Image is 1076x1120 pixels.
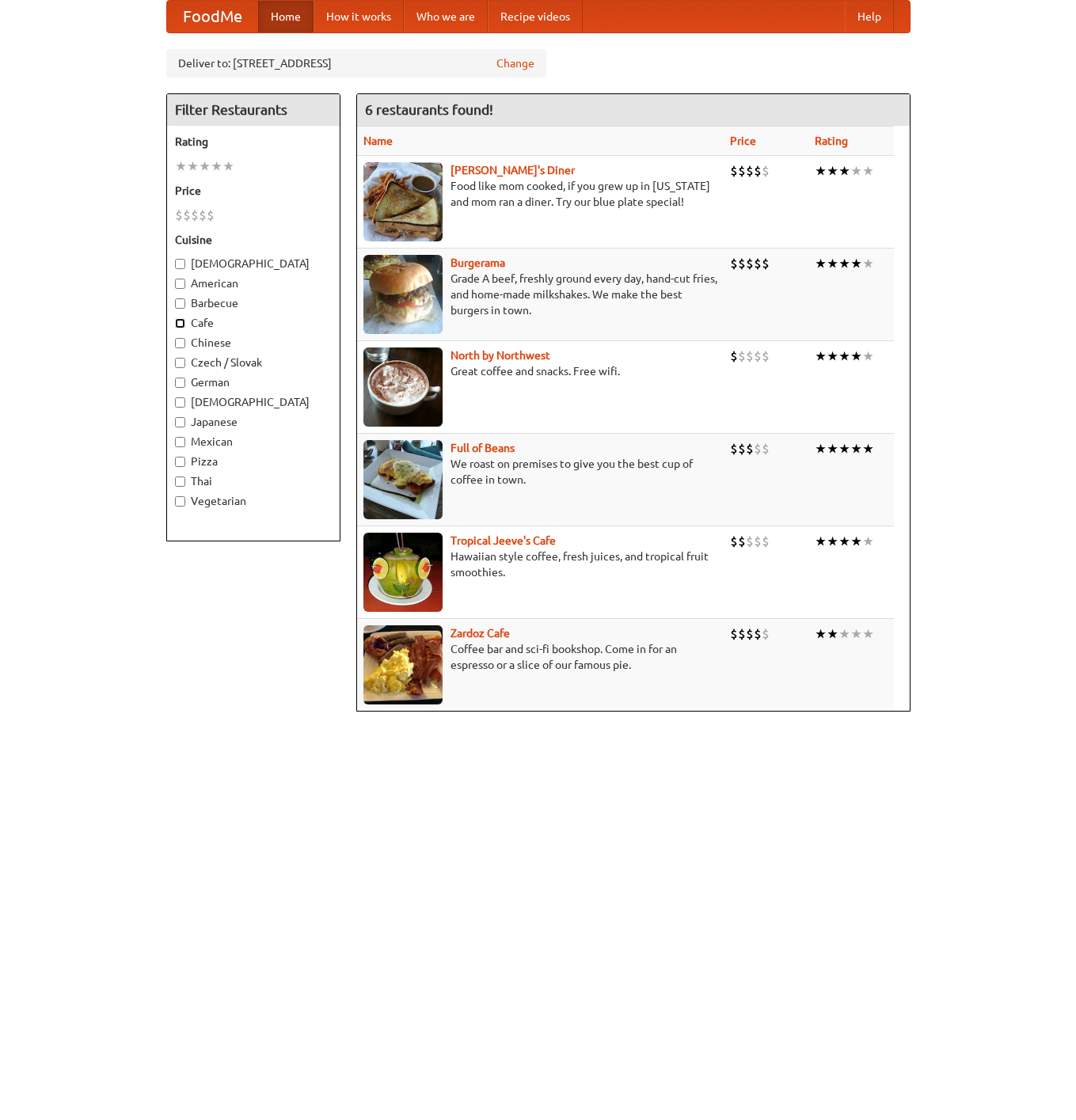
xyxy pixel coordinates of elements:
[175,256,332,271] label: [DEMOGRAPHIC_DATA]
[762,625,770,643] li: $
[730,162,738,180] li: $
[451,442,515,454] a: Full of Beans
[175,295,332,311] label: Barbecue
[175,279,185,289] input: American
[862,255,874,272] li: ★
[730,625,738,643] li: $
[365,102,493,117] ng-pluralize: 6 restaurants found!
[207,207,215,224] li: $
[746,533,754,550] li: $
[175,394,332,410] label: [DEMOGRAPHIC_DATA]
[175,476,185,487] input: Thai
[363,533,443,612] img: jeeves.jpg
[166,49,546,78] div: Deliver to: [STREET_ADDRESS]
[451,349,550,362] b: North by Northwest
[199,207,207,224] li: $
[762,162,770,180] li: $
[451,164,575,177] b: [PERSON_NAME]'s Diner
[815,440,827,457] li: ★
[754,625,762,643] li: $
[175,457,185,467] input: Pizza
[175,437,185,447] input: Mexican
[738,255,746,272] li: $
[451,627,510,640] a: Zardoz Cafe
[175,318,185,328] input: Cafe
[363,135,393,147] a: Name
[815,135,848,147] a: Rating
[862,162,874,180] li: ★
[451,256,505,269] b: Burgerama
[827,162,838,180] li: ★
[363,347,443,427] img: north.jpg
[175,275,332,291] label: American
[862,533,874,550] li: ★
[730,533,738,550] li: $
[175,473,332,489] label: Thai
[488,1,583,32] a: Recipe videos
[363,271,717,318] p: Grade A beef, freshly ground every day, hand-cut fries, and home-made milkshakes. We make the bes...
[838,255,850,272] li: ★
[175,315,332,331] label: Cafe
[754,162,762,180] li: $
[815,162,827,180] li: ★
[175,434,332,450] label: Mexican
[175,496,185,507] input: Vegetarian
[845,1,894,32] a: Help
[363,363,717,379] p: Great coffee and snacks. Free wifi.
[762,533,770,550] li: $
[175,355,332,370] label: Czech / Slovak
[730,135,756,147] a: Price
[730,440,738,457] li: $
[850,625,862,643] li: ★
[314,1,404,32] a: How it works
[175,338,185,348] input: Chinese
[762,440,770,457] li: $
[175,414,332,430] label: Japanese
[862,347,874,365] li: ★
[746,347,754,365] li: $
[754,533,762,550] li: $
[850,347,862,365] li: ★
[827,625,838,643] li: ★
[838,162,850,180] li: ★
[746,255,754,272] li: $
[363,456,717,488] p: We roast on premises to give you the best cup of coffee in town.
[815,533,827,550] li: ★
[838,440,850,457] li: ★
[730,347,738,365] li: $
[850,162,862,180] li: ★
[838,625,850,643] li: ★
[175,134,332,150] h5: Rating
[827,533,838,550] li: ★
[175,374,332,390] label: German
[746,440,754,457] li: $
[746,162,754,180] li: $
[451,534,556,547] b: Tropical Jeeve's Cafe
[175,493,332,509] label: Vegetarian
[815,625,827,643] li: ★
[175,259,185,269] input: [DEMOGRAPHIC_DATA]
[191,207,199,224] li: $
[175,335,332,351] label: Chinese
[211,158,222,175] li: ★
[862,625,874,643] li: ★
[363,255,443,334] img: burgerama.jpg
[762,347,770,365] li: $
[363,162,443,241] img: sallys.jpg
[827,347,838,365] li: ★
[496,55,534,71] a: Change
[838,533,850,550] li: ★
[167,1,258,32] a: FoodMe
[815,347,827,365] li: ★
[754,255,762,272] li: $
[363,641,717,673] p: Coffee bar and sci-fi bookshop. Come in for an espresso or a slice of our famous pie.
[175,378,185,388] input: German
[827,255,838,272] li: ★
[746,625,754,643] li: $
[827,440,838,457] li: ★
[167,94,340,126] h4: Filter Restaurants
[175,232,332,248] h5: Cuisine
[363,549,717,580] p: Hawaiian style coffee, fresh juices, and tropical fruit smoothies.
